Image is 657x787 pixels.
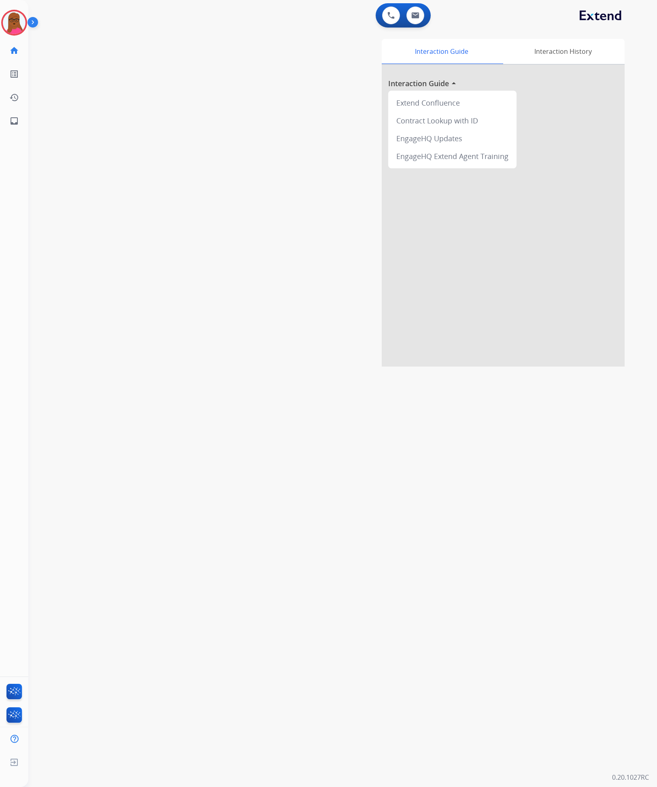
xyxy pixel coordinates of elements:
img: avatar [3,11,26,34]
p: 0.20.1027RC [612,772,649,782]
div: Interaction Guide [382,39,501,64]
mat-icon: list_alt [9,69,19,79]
mat-icon: home [9,46,19,55]
div: Interaction History [501,39,625,64]
div: EngageHQ Extend Agent Training [391,147,513,165]
mat-icon: inbox [9,116,19,126]
div: Extend Confluence [391,94,513,112]
div: Contract Lookup with ID [391,112,513,129]
mat-icon: history [9,93,19,102]
div: EngageHQ Updates [391,129,513,147]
